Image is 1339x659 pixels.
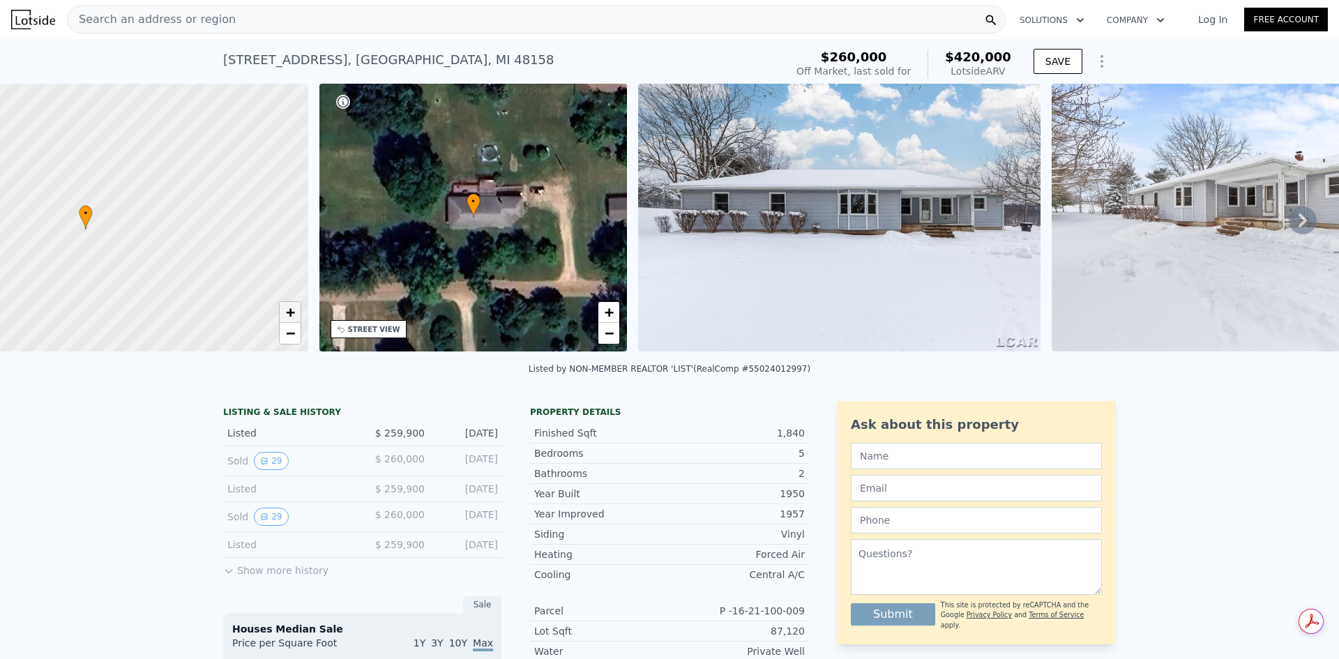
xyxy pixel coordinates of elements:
[1244,8,1328,31] a: Free Account
[851,603,935,626] button: Submit
[1181,13,1244,26] a: Log In
[529,364,810,374] div: Listed by NON-MEMBER REALTOR 'LIST' (RealComp #55024012997)
[473,637,493,651] span: Max
[851,507,1102,533] input: Phone
[605,324,614,342] span: −
[436,482,498,496] div: [DATE]
[436,426,498,440] div: [DATE]
[851,443,1102,469] input: Name
[530,407,809,418] div: Property details
[669,604,805,618] div: P -16-21-100-009
[605,303,614,321] span: +
[375,427,425,439] span: $ 259,900
[534,568,669,582] div: Cooling
[534,487,669,501] div: Year Built
[227,452,351,470] div: Sold
[669,568,805,582] div: Central A/C
[375,453,425,464] span: $ 260,000
[669,426,805,440] div: 1,840
[11,10,55,29] img: Lotside
[436,538,498,552] div: [DATE]
[941,600,1102,630] div: This site is protected by reCAPTCHA and the Google and apply.
[463,596,502,614] div: Sale
[1096,8,1176,33] button: Company
[534,547,669,561] div: Heating
[285,324,294,342] span: −
[227,508,351,526] div: Sold
[534,527,669,541] div: Siding
[79,207,93,220] span: •
[534,426,669,440] div: Finished Sqft
[669,644,805,658] div: Private Well
[436,452,498,470] div: [DATE]
[669,547,805,561] div: Forced Air
[68,11,236,28] span: Search an address or region
[534,446,669,460] div: Bedrooms
[79,205,93,229] div: •
[375,509,425,520] span: $ 260,000
[436,508,498,526] div: [DATE]
[223,407,502,421] div: LISTING & SALE HISTORY
[1034,49,1082,74] button: SAVE
[254,452,288,470] button: View historical data
[638,84,1041,351] img: Sale: 139945857 Parcel: 43756182
[223,558,328,577] button: Show more history
[796,64,911,78] div: Off Market, last sold for
[375,483,425,494] span: $ 259,900
[821,50,887,64] span: $260,000
[598,323,619,344] a: Zoom out
[1029,611,1084,619] a: Terms of Service
[669,446,805,460] div: 5
[851,415,1102,434] div: Ask about this property
[945,50,1011,64] span: $420,000
[227,482,351,496] div: Listed
[285,303,294,321] span: +
[1008,8,1096,33] button: Solutions
[851,475,1102,501] input: Email
[280,302,301,323] a: Zoom in
[348,324,400,335] div: STREET VIEW
[431,637,443,649] span: 3Y
[467,195,481,208] span: •
[669,507,805,521] div: 1957
[280,323,301,344] a: Zoom out
[1088,47,1116,75] button: Show Options
[669,527,805,541] div: Vinyl
[534,604,669,618] div: Parcel
[534,507,669,521] div: Year Improved
[534,624,669,638] div: Lot Sqft
[467,193,481,218] div: •
[414,637,425,649] span: 1Y
[534,644,669,658] div: Water
[534,467,669,480] div: Bathrooms
[669,467,805,480] div: 2
[945,64,1011,78] div: Lotside ARV
[375,539,425,550] span: $ 259,900
[232,636,363,658] div: Price per Square Foot
[967,611,1012,619] a: Privacy Policy
[598,302,619,323] a: Zoom in
[232,622,493,636] div: Houses Median Sale
[449,637,467,649] span: 10Y
[254,508,288,526] button: View historical data
[669,624,805,638] div: 87,120
[669,487,805,501] div: 1950
[227,426,351,440] div: Listed
[223,50,554,70] div: [STREET_ADDRESS] , [GEOGRAPHIC_DATA] , MI 48158
[227,538,351,552] div: Listed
